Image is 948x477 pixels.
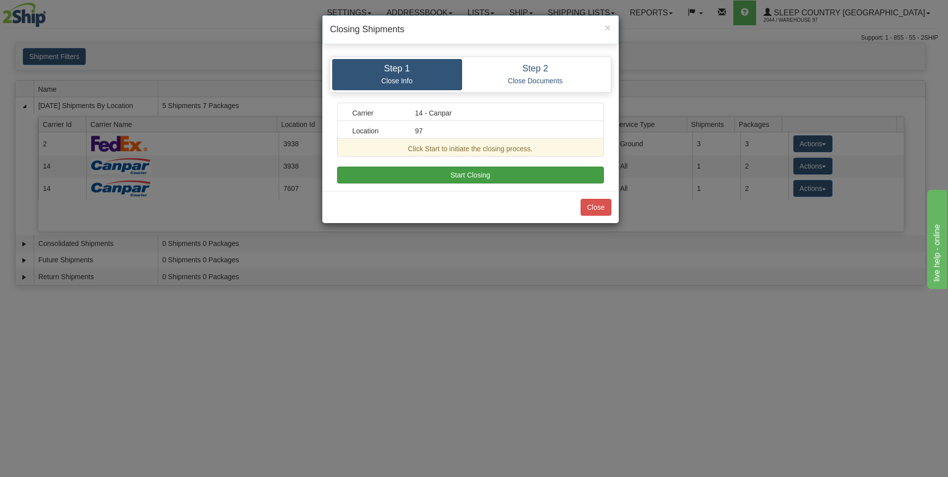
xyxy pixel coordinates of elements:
[925,188,947,289] iframe: chat widget
[581,199,611,216] button: Close
[340,76,455,85] p: Close Info
[345,126,408,136] div: Location
[7,6,92,18] div: live help - online
[604,22,610,33] span: ×
[462,59,609,90] a: Step 2 Close Documents
[330,23,611,36] h4: Closing Shipments
[408,108,596,118] div: 14 - Canpar
[345,144,596,154] div: Click Start to initiate the closing process.
[408,126,596,136] div: 97
[470,64,601,74] h4: Step 2
[332,59,462,90] a: Step 1 Close Info
[604,22,610,33] button: Close
[337,167,604,183] button: Start Closing
[470,76,601,85] p: Close Documents
[345,108,408,118] div: Carrier
[340,64,455,74] h4: Step 1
